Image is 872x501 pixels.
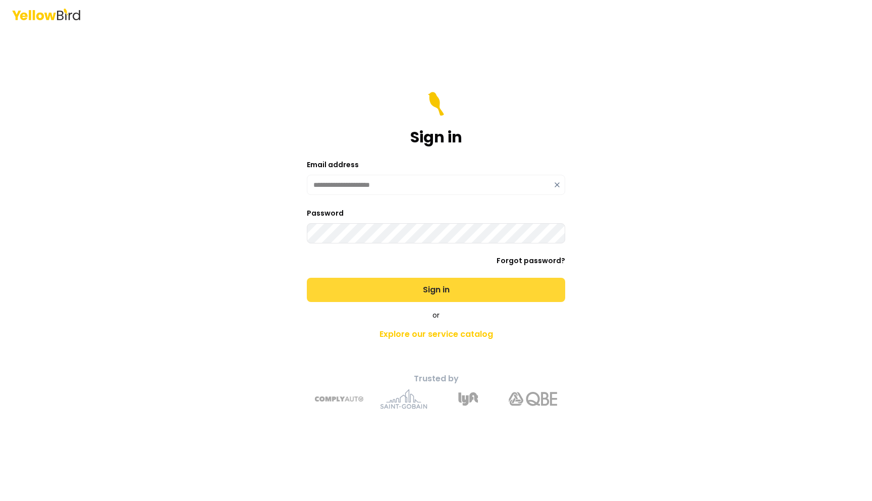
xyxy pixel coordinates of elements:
[307,160,359,170] label: Email address
[432,310,440,320] span: or
[258,373,614,385] p: Trusted by
[410,128,462,146] h1: Sign in
[307,208,344,218] label: Password
[497,256,565,266] a: Forgot password?
[258,324,614,344] a: Explore our service catalog
[307,278,565,302] button: Sign in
